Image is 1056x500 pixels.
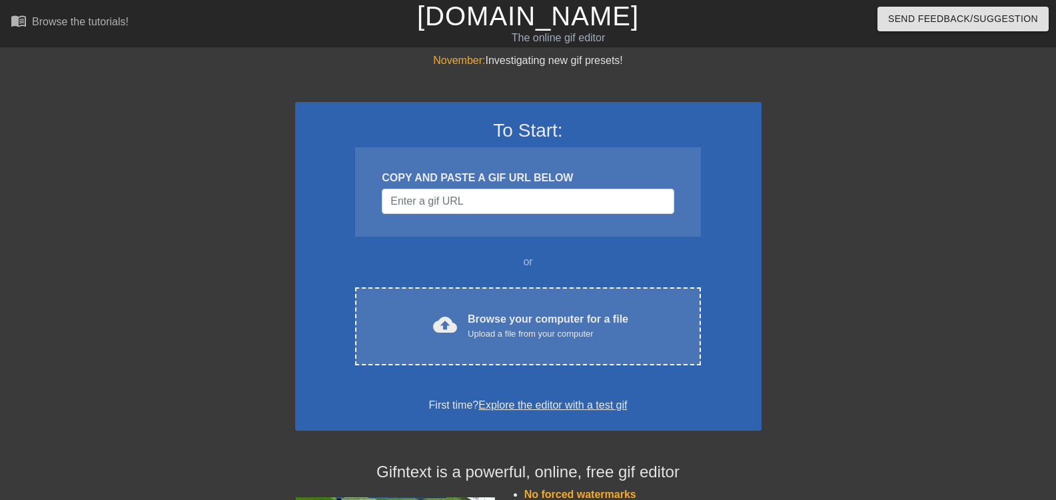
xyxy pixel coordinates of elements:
[433,313,457,337] span: cloud_upload
[330,254,727,270] div: or
[382,170,674,186] div: COPY AND PASTE A GIF URL BELOW
[382,189,674,214] input: Username
[312,397,744,413] div: First time?
[478,399,627,411] a: Explore the editor with a test gif
[888,11,1038,27] span: Send Feedback/Suggestion
[358,30,758,46] div: The online gif editor
[877,7,1049,31] button: Send Feedback/Suggestion
[11,13,27,29] span: menu_book
[295,53,762,69] div: Investigating new gif presets!
[524,489,636,500] span: No forced watermarks
[468,327,628,341] div: Upload a file from your computer
[312,119,744,142] h3: To Start:
[32,16,129,27] div: Browse the tutorials!
[11,13,129,33] a: Browse the tutorials!
[468,311,628,341] div: Browse your computer for a file
[417,1,639,31] a: [DOMAIN_NAME]
[433,55,485,66] span: November:
[295,463,762,482] h4: Gifntext is a powerful, online, free gif editor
